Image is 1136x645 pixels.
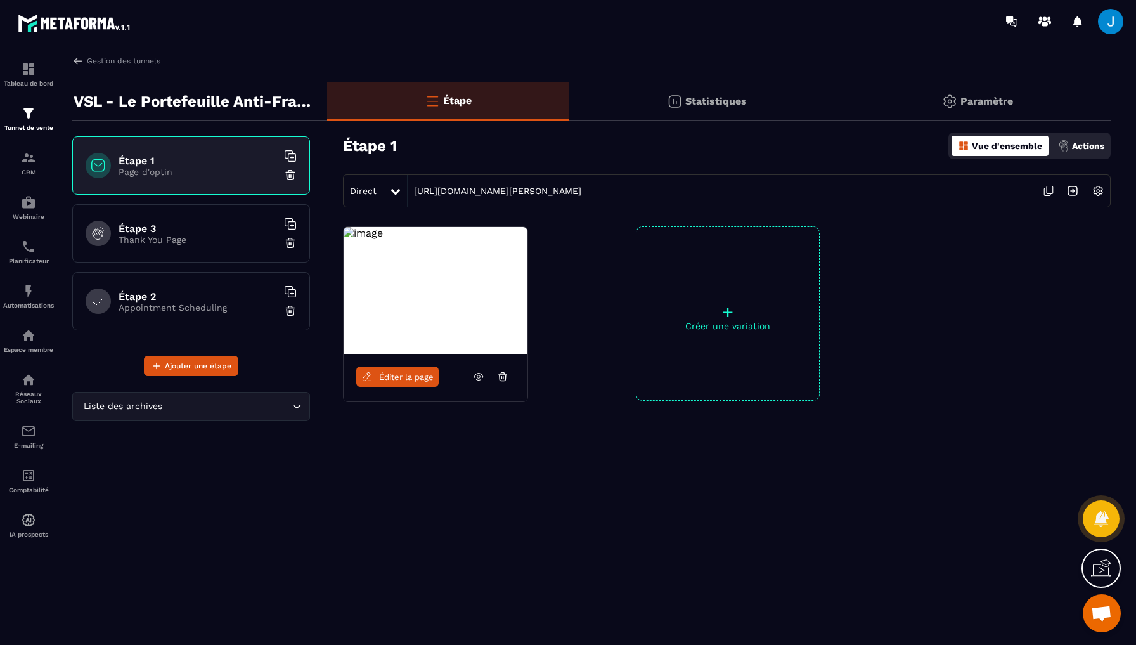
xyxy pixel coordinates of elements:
[636,303,819,321] p: +
[119,303,277,313] p: Appointment Scheduling
[72,392,310,421] div: Search for option
[21,150,36,166] img: formation
[119,290,277,303] h6: Étape 2
[21,283,36,299] img: automations
[284,237,297,249] img: trash
[21,512,36,528] img: automations
[21,328,36,343] img: automations
[74,89,318,114] p: VSL - Le Portefeuille Anti-Fragile
[344,227,383,239] img: image
[960,95,1013,107] p: Paramètre
[3,124,54,131] p: Tunnel de vente
[3,80,54,87] p: Tableau de bord
[443,94,472,107] p: Étape
[21,372,36,388] img: social-network
[3,274,54,318] a: automationsautomationsAutomatisations
[119,155,277,167] h6: Étape 1
[3,185,54,230] a: automationsautomationsWebinaire
[958,140,969,152] img: dashboard-orange.40269519.svg
[3,459,54,503] a: accountantaccountantComptabilité
[3,230,54,274] a: schedulerschedulerPlanificateur
[21,106,36,121] img: formation
[72,55,84,67] img: arrow
[3,442,54,449] p: E-mailing
[284,169,297,181] img: trash
[21,424,36,439] img: email
[942,94,957,109] img: setting-gr.5f69749f.svg
[3,96,54,141] a: formationformationTunnel de vente
[972,141,1042,151] p: Vue d'ensemble
[284,304,297,317] img: trash
[3,318,54,363] a: automationsautomationsEspace membre
[343,137,397,155] h3: Étape 1
[119,167,277,177] p: Page d'optin
[21,195,36,210] img: automations
[72,55,160,67] a: Gestion des tunnels
[21,62,36,77] img: formation
[3,169,54,176] p: CRM
[636,321,819,331] p: Créer une variation
[21,468,36,483] img: accountant
[1086,179,1110,203] img: setting-w.858f3a88.svg
[3,346,54,353] p: Espace membre
[1061,179,1085,203] img: arrow-next.bcc2205e.svg
[119,235,277,245] p: Thank You Page
[350,186,377,196] span: Direct
[3,302,54,309] p: Automatisations
[3,363,54,414] a: social-networksocial-networkRéseaux Sociaux
[165,360,231,372] span: Ajouter une étape
[3,414,54,459] a: emailemailE-mailing
[3,257,54,264] p: Planificateur
[667,94,682,109] img: stats.20deebd0.svg
[356,367,439,387] a: Éditer la page
[18,11,132,34] img: logo
[165,400,289,414] input: Search for option
[379,372,434,382] span: Éditer la page
[3,531,54,538] p: IA prospects
[408,186,581,196] a: [URL][DOMAIN_NAME][PERSON_NAME]
[21,239,36,254] img: scheduler
[425,93,440,108] img: bars-o.4a397970.svg
[685,95,747,107] p: Statistiques
[144,356,238,376] button: Ajouter une étape
[1083,594,1121,632] a: Ouvrir le chat
[3,486,54,493] p: Comptabilité
[81,400,165,414] span: Liste des archives
[3,52,54,96] a: formationformationTableau de bord
[3,391,54,405] p: Réseaux Sociaux
[1072,141,1104,151] p: Actions
[3,141,54,185] a: formationformationCRM
[3,213,54,220] p: Webinaire
[119,223,277,235] h6: Étape 3
[1058,140,1069,152] img: actions.d6e523a2.png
